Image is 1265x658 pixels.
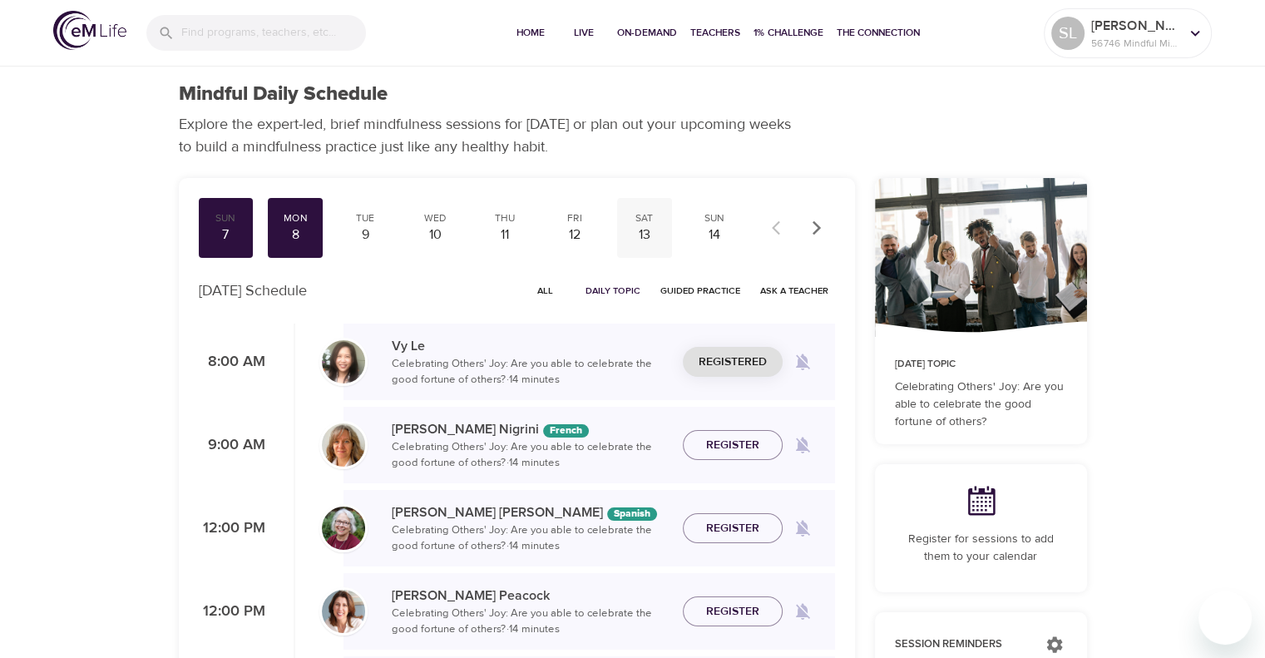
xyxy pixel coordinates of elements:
[706,435,759,456] span: Register
[683,430,783,461] button: Register
[181,15,366,51] input: Find programs, teachers, etc...
[706,601,759,622] span: Register
[344,225,386,245] div: 9
[683,596,783,627] button: Register
[205,211,247,225] div: Sun
[199,601,265,623] p: 12:00 PM
[564,24,604,42] span: Live
[699,352,767,373] span: Registered
[392,336,670,356] p: Vy Le
[322,423,365,467] img: MelissaNigiri.jpg
[392,502,670,522] p: [PERSON_NAME] [PERSON_NAME]
[895,636,1029,653] p: Session Reminders
[526,283,566,299] span: All
[617,24,677,42] span: On-Demand
[274,225,316,245] div: 8
[760,283,828,299] span: Ask a Teacher
[199,351,265,374] p: 8:00 AM
[511,24,551,42] span: Home
[392,356,670,388] p: Celebrating Others' Joy: Are you able to celebrate the good fortune of others? · 14 minutes
[624,211,665,225] div: Sat
[322,507,365,550] img: Bernice_Moore_min.jpg
[579,278,647,304] button: Daily Topic
[783,425,823,465] span: Remind me when a class goes live every Monday at 9:00 AM
[607,507,657,521] div: The episodes in this programs will be in Spanish
[414,211,456,225] div: Wed
[199,434,265,457] p: 9:00 AM
[543,424,589,438] div: The episodes in this programs will be in French
[754,278,835,304] button: Ask a Teacher
[694,225,735,245] div: 14
[783,591,823,631] span: Remind me when a class goes live every Monday at 12:00 PM
[683,347,783,378] button: Registered
[783,508,823,548] span: Remind me when a class goes live every Monday at 12:00 PM
[895,378,1067,431] p: Celebrating Others' Joy: Are you able to celebrate the good fortune of others?
[1051,17,1085,50] div: SL
[392,439,670,472] p: Celebrating Others' Joy: Are you able to celebrate the good fortune of others? · 14 minutes
[392,586,670,606] p: [PERSON_NAME] Peacock
[392,606,670,638] p: Celebrating Others' Joy: Are you able to celebrate the good fortune of others? · 14 minutes
[895,357,1067,372] p: [DATE] Topic
[694,211,735,225] div: Sun
[554,211,595,225] div: Fri
[519,278,572,304] button: All
[783,342,823,382] span: Remind me when a class goes live every Monday at 8:00 AM
[1091,36,1179,51] p: 56746 Mindful Minutes
[706,518,759,539] span: Register
[690,24,740,42] span: Teachers
[322,590,365,633] img: Susan_Peacock-min.jpg
[654,278,747,304] button: Guided Practice
[660,283,740,299] span: Guided Practice
[586,283,640,299] span: Daily Topic
[837,24,920,42] span: The Connection
[624,225,665,245] div: 13
[754,24,823,42] span: 1% Challenge
[199,517,265,540] p: 12:00 PM
[205,225,247,245] div: 7
[895,531,1067,566] p: Register for sessions to add them to your calendar
[683,513,783,544] button: Register
[179,113,803,158] p: Explore the expert-led, brief mindfulness sessions for [DATE] or plan out your upcoming weeks to ...
[274,211,316,225] div: Mon
[344,211,386,225] div: Tue
[484,225,526,245] div: 11
[322,340,365,383] img: vy-profile-good-3.jpg
[414,225,456,245] div: 10
[484,211,526,225] div: Thu
[179,82,388,106] h1: Mindful Daily Schedule
[1091,16,1179,36] p: [PERSON_NAME]
[199,280,307,302] p: [DATE] Schedule
[53,11,126,50] img: logo
[392,522,670,555] p: Celebrating Others' Joy: Are you able to celebrate the good fortune of others? · 14 minutes
[1198,591,1252,645] iframe: Button to launch messaging window
[554,225,595,245] div: 12
[392,419,670,439] p: [PERSON_NAME] Nigrini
